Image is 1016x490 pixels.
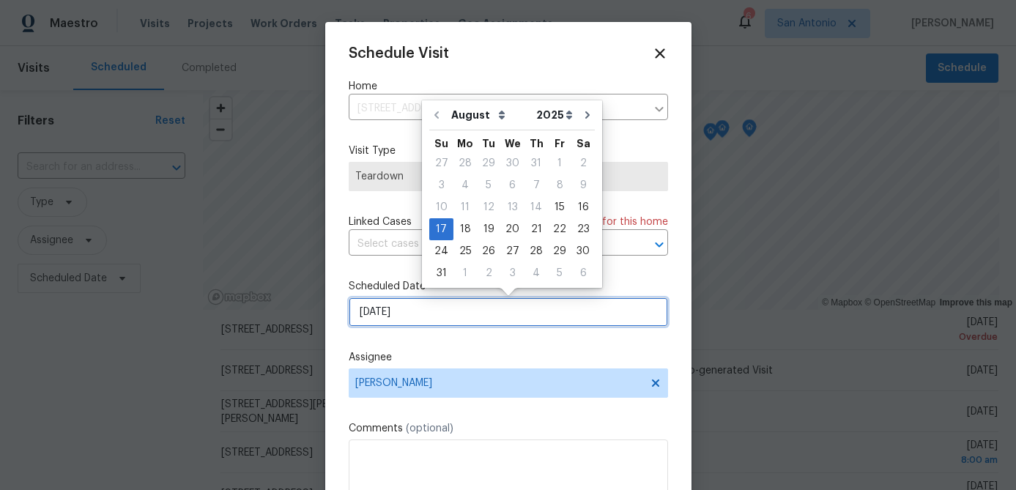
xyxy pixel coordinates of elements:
[533,104,576,126] select: Year
[524,153,548,174] div: 31
[548,218,571,240] div: Fri Aug 22 2025
[500,219,524,240] div: 20
[571,241,595,261] div: 30
[500,196,524,218] div: Wed Aug 13 2025
[500,218,524,240] div: Wed Aug 20 2025
[453,174,477,196] div: Mon Aug 04 2025
[429,175,453,196] div: 3
[524,196,548,218] div: Thu Aug 14 2025
[500,152,524,174] div: Wed Jul 30 2025
[453,219,477,240] div: 18
[500,241,524,261] div: 27
[500,240,524,262] div: Wed Aug 27 2025
[500,197,524,218] div: 13
[548,241,571,261] div: 29
[477,263,500,283] div: 2
[349,215,412,229] span: Linked Cases
[477,241,500,261] div: 26
[453,175,477,196] div: 4
[429,153,453,174] div: 27
[426,100,448,130] button: Go to previous month
[457,138,473,149] abbr: Monday
[349,279,668,294] label: Scheduled Date
[477,196,500,218] div: Tue Aug 12 2025
[571,152,595,174] div: Sat Aug 02 2025
[524,263,548,283] div: 4
[355,169,661,184] span: Teardown
[477,240,500,262] div: Tue Aug 26 2025
[429,197,453,218] div: 10
[571,174,595,196] div: Sat Aug 09 2025
[571,196,595,218] div: Sat Aug 16 2025
[576,100,598,130] button: Go to next month
[505,138,521,149] abbr: Wednesday
[406,423,453,434] span: (optional)
[477,219,500,240] div: 19
[524,219,548,240] div: 21
[355,377,642,389] span: [PERSON_NAME]
[548,175,571,196] div: 8
[571,218,595,240] div: Sat Aug 23 2025
[477,174,500,196] div: Tue Aug 05 2025
[571,263,595,283] div: 6
[429,262,453,284] div: Sun Aug 31 2025
[453,196,477,218] div: Mon Aug 11 2025
[571,240,595,262] div: Sat Aug 30 2025
[524,175,548,196] div: 7
[652,45,668,62] span: Close
[349,46,449,61] span: Schedule Visit
[571,175,595,196] div: 9
[429,196,453,218] div: Sun Aug 10 2025
[571,262,595,284] div: Sat Sep 06 2025
[434,138,448,149] abbr: Sunday
[500,263,524,283] div: 3
[524,152,548,174] div: Thu Jul 31 2025
[349,79,668,94] label: Home
[453,153,477,174] div: 28
[448,104,533,126] select: Month
[453,240,477,262] div: Mon Aug 25 2025
[649,234,670,255] button: Open
[548,240,571,262] div: Fri Aug 29 2025
[477,197,500,218] div: 12
[482,138,495,149] abbr: Tuesday
[524,262,548,284] div: Thu Sep 04 2025
[477,175,500,196] div: 5
[477,152,500,174] div: Tue Jul 29 2025
[548,153,571,174] div: 1
[571,197,595,218] div: 16
[453,152,477,174] div: Mon Jul 28 2025
[524,197,548,218] div: 14
[477,153,500,174] div: 29
[453,263,477,283] div: 1
[349,233,627,256] input: Select cases
[548,196,571,218] div: Fri Aug 15 2025
[500,175,524,196] div: 6
[349,97,646,120] input: Enter in an address
[576,138,590,149] abbr: Saturday
[429,241,453,261] div: 24
[548,197,571,218] div: 15
[548,174,571,196] div: Fri Aug 08 2025
[500,262,524,284] div: Wed Sep 03 2025
[548,219,571,240] div: 22
[429,263,453,283] div: 31
[453,241,477,261] div: 25
[349,421,668,436] label: Comments
[453,262,477,284] div: Mon Sep 01 2025
[571,153,595,174] div: 2
[349,144,668,158] label: Visit Type
[453,197,477,218] div: 11
[524,240,548,262] div: Thu Aug 28 2025
[524,174,548,196] div: Thu Aug 07 2025
[477,262,500,284] div: Tue Sep 02 2025
[429,218,453,240] div: Sun Aug 17 2025
[555,138,565,149] abbr: Friday
[524,241,548,261] div: 28
[548,263,571,283] div: 5
[500,174,524,196] div: Wed Aug 06 2025
[453,218,477,240] div: Mon Aug 18 2025
[429,219,453,240] div: 17
[429,240,453,262] div: Sun Aug 24 2025
[429,174,453,196] div: Sun Aug 03 2025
